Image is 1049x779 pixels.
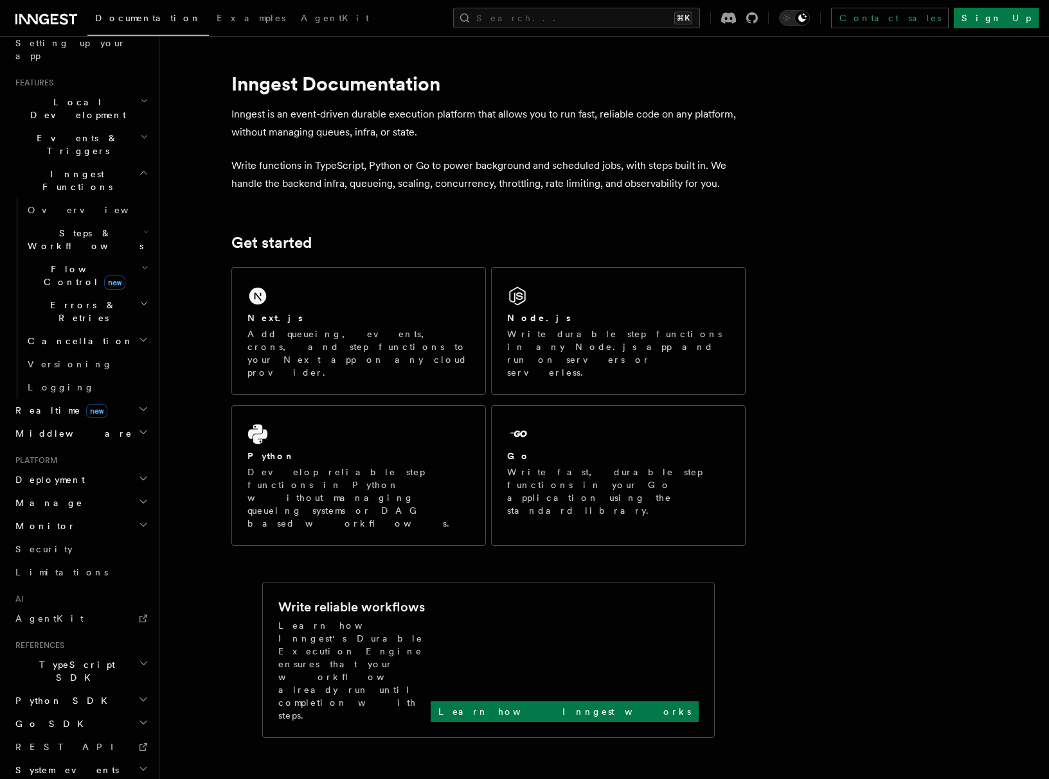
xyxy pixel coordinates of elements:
[10,607,151,630] a: AgentKit
[231,267,486,395] a: Next.jsAdd queueing, events, crons, and step functions to your Next app on any cloud provider.
[10,694,115,707] span: Python SDK
[22,329,151,353] button: Cancellation
[22,376,151,399] a: Logging
[10,514,151,538] button: Monitor
[231,234,312,252] a: Get started
[10,712,151,735] button: Go SDK
[209,4,293,35] a: Examples
[22,258,151,293] button: Flow Controlnew
[10,198,151,399] div: Inngest Functions
[507,311,571,324] h2: Node.js
[10,561,151,584] a: Limitations
[301,13,369,23] span: AgentKit
[10,455,58,466] span: Platform
[278,619,431,722] p: Learn how Inngest's Durable Execution Engine ensures that your workflow already run until complet...
[674,12,692,24] kbd: ⌘K
[10,689,151,712] button: Python SDK
[22,353,151,376] a: Versioning
[231,105,746,141] p: Inngest is an event-driven durable execution platform that allows you to run fast, reliable code ...
[779,10,810,26] button: Toggle dark mode
[10,468,151,491] button: Deployment
[831,8,949,28] a: Contact sales
[247,450,295,462] h2: Python
[15,38,126,61] span: Setting up your app
[10,96,140,121] span: Local Development
[87,4,209,36] a: Documentation
[431,701,699,722] a: Learn how Inngest works
[507,450,530,462] h2: Go
[22,222,151,258] button: Steps & Workflows
[28,382,94,392] span: Logging
[247,311,303,324] h2: Next.js
[22,335,134,347] span: Cancellation
[507,466,730,517] p: Write fast, durable step functions in your Go application using the standard library.
[507,328,730,379] p: Write durable step functions in any Node.js app and run on servers or serverless.
[10,91,151,127] button: Local Development
[217,13,285,23] span: Examples
[10,78,53,88] span: Features
[247,466,470,530] p: Develop reliable step functions in Python without managing queueing systems or DAG based workflows.
[10,132,140,157] span: Events & Triggers
[231,72,746,95] h1: Inngest Documentation
[10,653,151,689] button: TypeScript SDK
[954,8,1039,28] a: Sign Up
[22,263,141,288] span: Flow Control
[22,227,143,252] span: Steps & Workflows
[491,405,746,546] a: GoWrite fast, durable step functions in your Go application using the standard library.
[10,496,83,509] span: Manage
[231,157,746,193] p: Write functions in TypeScript, Python or Go to power background and scheduled jobs, with steps bu...
[22,299,139,324] span: Errors & Retries
[10,764,119,776] span: System events
[10,427,132,440] span: Middleware
[22,198,151,222] a: Overview
[86,404,107,418] span: new
[28,205,160,215] span: Overview
[293,4,377,35] a: AgentKit
[15,544,73,554] span: Security
[10,520,76,532] span: Monitor
[10,162,151,198] button: Inngest Functions
[15,613,84,624] span: AgentKit
[10,658,139,684] span: TypeScript SDK
[10,473,85,486] span: Deployment
[10,538,151,561] a: Security
[10,717,91,730] span: Go SDK
[22,293,151,329] button: Errors & Retries
[15,742,125,752] span: REST API
[15,567,108,577] span: Limitations
[10,127,151,162] button: Events & Triggers
[247,328,470,379] p: Add queueing, events, crons, and step functions to your Next app on any cloud provider.
[95,13,201,23] span: Documentation
[10,422,151,445] button: Middleware
[491,267,746,395] a: Node.jsWrite durable step functions in any Node.js app and run on servers or serverless.
[104,276,125,290] span: new
[10,594,24,604] span: AI
[28,359,112,369] span: Versioning
[10,399,151,422] button: Realtimenew
[438,705,691,718] p: Learn how Inngest works
[10,168,139,193] span: Inngest Functions
[278,598,425,616] h2: Write reliable workflows
[10,31,151,67] a: Setting up your app
[10,640,64,651] span: References
[10,491,151,514] button: Manage
[231,405,486,546] a: PythonDevelop reliable step functions in Python without managing queueing systems or DAG based wo...
[453,8,700,28] button: Search...⌘K
[10,735,151,758] a: REST API
[10,404,107,417] span: Realtime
